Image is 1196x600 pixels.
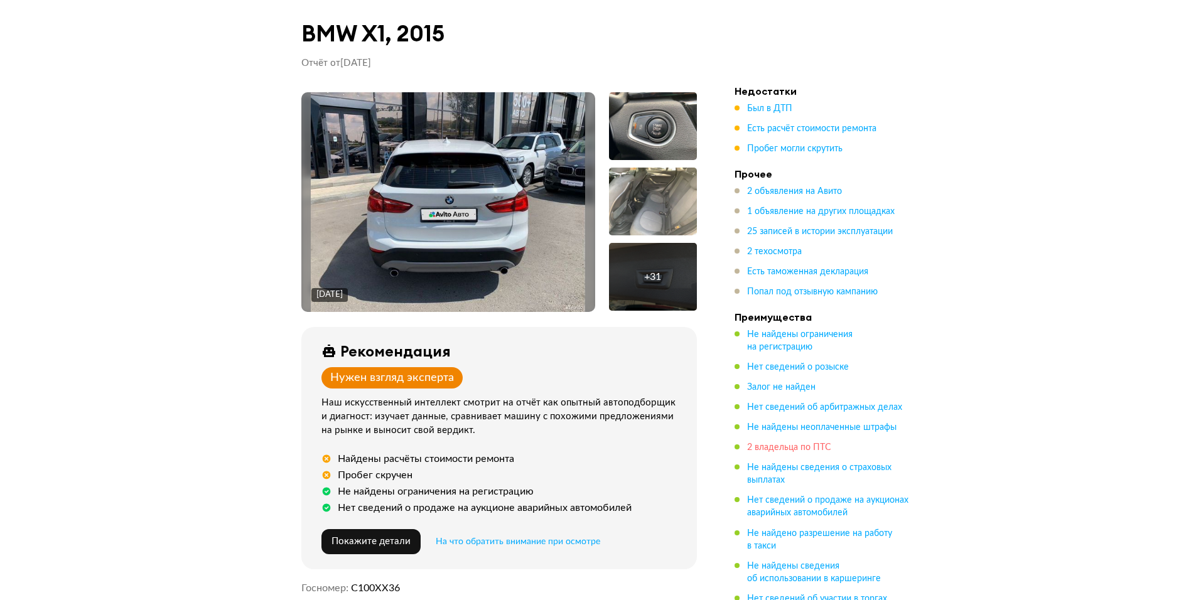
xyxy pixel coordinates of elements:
span: С100ХХ36 [351,583,400,593]
div: Нужен взгляд эксперта [330,371,454,385]
div: Рекомендация [340,342,451,360]
span: Не найдены неоплаченные штрафы [747,423,897,432]
span: Нет сведений о розыске [747,363,849,372]
p: Отчёт от [DATE] [301,57,371,70]
span: На что обратить внимание при осмотре [436,537,600,546]
span: Не найдено разрешение на работу в такси [747,529,892,550]
span: Пробег могли скрутить [747,144,843,153]
div: Нет сведений о продаже на аукционе аварийных автомобилей [338,501,632,514]
div: Найдены расчёты стоимости ремонта [338,453,514,465]
div: [DATE] [316,289,343,301]
span: Попал под отзывную кампанию [747,287,878,296]
h4: Прочее [735,168,910,180]
span: Залог не найден [747,383,816,392]
img: Main car [311,92,585,312]
div: Наш искусственный интеллект смотрит на отчёт как опытный автоподборщик и диагност: изучает данные... [321,396,682,437]
div: Не найдены ограничения на регистрацию [338,485,534,498]
div: + 31 [644,271,661,283]
span: Нет сведений о продаже на аукционах аварийных автомобилей [747,496,908,517]
span: Покажите детали [331,537,411,546]
span: 25 записей в истории эксплуатации [747,227,893,236]
span: 2 объявления на Авито [747,187,842,196]
span: Был в ДТП [747,104,792,113]
h1: BMW X1, 2015 [301,20,697,47]
button: Покажите детали [321,529,421,554]
span: Есть расчёт стоимости ремонта [747,124,876,133]
span: Не найдены сведения об использовании в каршеринге [747,562,881,583]
span: 1 объявление на других площадках [747,207,895,216]
span: 2 техосмотра [747,247,802,256]
span: Есть таможенная декларация [747,267,868,276]
span: Не найдены ограничения на регистрацию [747,330,853,351]
span: 2 владельца по ПТС [747,443,831,452]
h4: Преимущества [735,311,910,323]
dt: Госномер [301,582,348,594]
span: Не найдены сведения о страховых выплатах [747,463,892,485]
h4: Недостатки [735,85,910,97]
div: Пробег скручен [338,469,412,481]
span: Нет сведений об арбитражных делах [747,403,902,412]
